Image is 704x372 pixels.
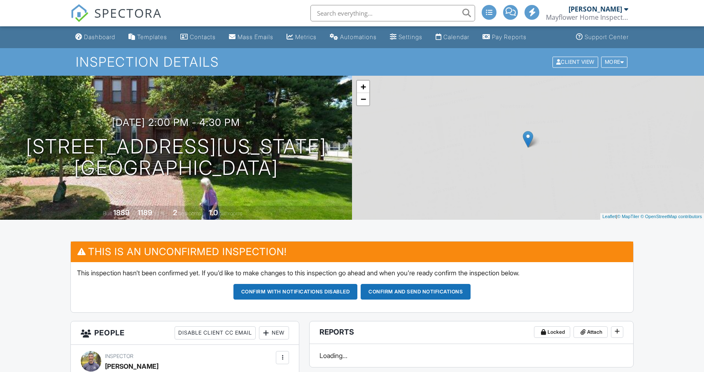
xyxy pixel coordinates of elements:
p: This inspection hasn't been confirmed yet. If you'd like to make changes to this inspection go ah... [77,268,627,277]
div: Metrics [295,33,317,40]
h3: People [71,321,299,345]
div: Mass Emails [238,33,273,40]
a: Contacts [177,30,219,45]
h1: Inspection Details [76,55,628,69]
div: Settings [399,33,422,40]
span: Inspector [105,353,133,359]
a: Leaflet [602,214,616,219]
button: Confirm and send notifications [361,284,471,300]
div: More [601,56,628,67]
div: | [600,213,704,220]
div: Client View [552,56,598,67]
div: 2 [173,208,177,217]
a: Calendar [432,30,473,45]
div: Automations [340,33,377,40]
a: Metrics [283,30,320,45]
img: The Best Home Inspection Software - Spectora [70,4,89,22]
a: Templates [125,30,170,45]
a: Mass Emails [226,30,277,45]
a: © MapTiler [617,214,639,219]
div: Templates [137,33,167,40]
div: Calendar [443,33,469,40]
a: Support Center [573,30,632,45]
div: 1.0 [209,208,218,217]
div: New [259,326,289,339]
a: Pay Reports [479,30,530,45]
div: Support Center [585,33,629,40]
input: Search everything... [310,5,475,21]
span: bedrooms [178,210,201,216]
button: Confirm with notifications disabled [233,284,358,300]
h3: [DATE] 2:00 pm - 4:30 pm [112,117,240,128]
a: Zoom out [357,93,369,105]
div: 1189 [138,208,152,217]
a: SPECTORA [70,11,162,28]
h1: [STREET_ADDRESS][US_STATE] [GEOGRAPHIC_DATA] [26,136,326,179]
span: SPECTORA [94,4,162,21]
a: Automations (Advanced) [326,30,380,45]
div: Pay Reports [492,33,527,40]
div: [PERSON_NAME] [569,5,622,13]
span: bathrooms [219,210,242,216]
span: sq. ft. [154,210,165,216]
span: Built [103,210,112,216]
a: Dashboard [72,30,119,45]
a: Settings [387,30,426,45]
h3: This is an Unconfirmed Inspection! [71,242,633,262]
a: Client View [552,58,600,65]
div: Contacts [190,33,216,40]
a: © OpenStreetMap contributors [641,214,702,219]
div: Mayflower Home Inspection [546,13,628,21]
a: Zoom in [357,81,369,93]
div: 1889 [113,208,130,217]
div: Dashboard [84,33,115,40]
div: Disable Client CC Email [175,326,256,339]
